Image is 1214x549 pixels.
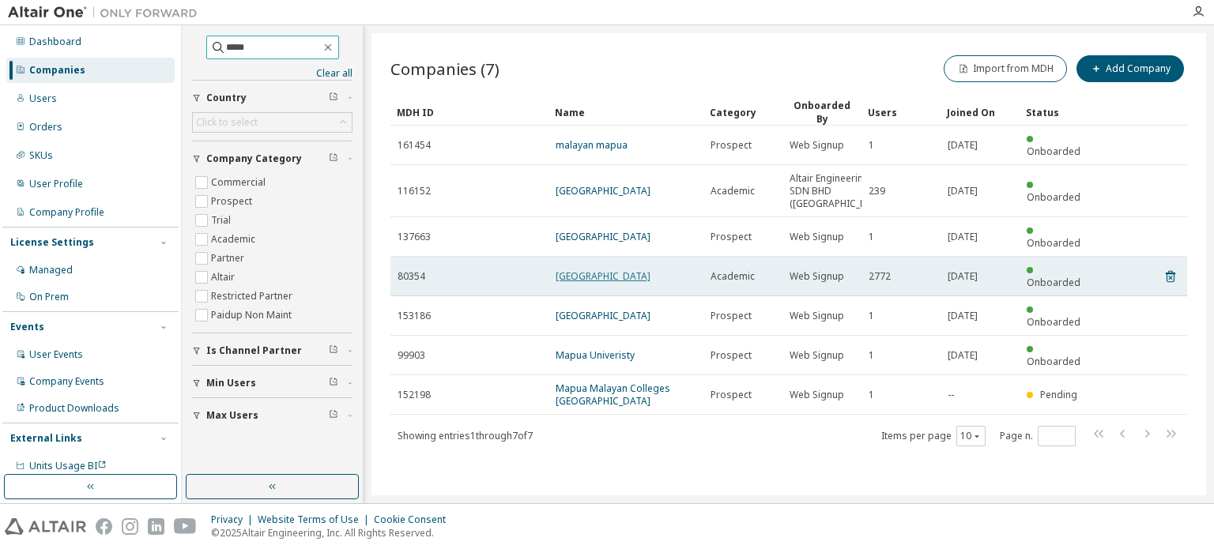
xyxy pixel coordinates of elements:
span: [DATE] [948,185,978,197]
div: User Events [29,348,83,361]
label: Trial [211,211,234,230]
span: Web Signup [790,139,844,152]
div: Joined On [947,100,1013,125]
span: Web Signup [790,231,844,243]
img: facebook.svg [96,518,112,535]
label: Altair [211,268,238,287]
img: altair_logo.svg [5,518,86,535]
span: Altair Engineering SDN BHD ([GEOGRAPHIC_DATA]) [790,172,890,210]
span: 116152 [398,185,431,197]
span: Web Signup [790,310,844,322]
span: Clear filter [329,92,338,104]
span: [DATE] [948,270,978,283]
div: Click to select [193,113,352,132]
div: Users [868,100,934,125]
span: Companies (7) [390,58,500,80]
span: [DATE] [948,349,978,362]
span: Pending [1040,388,1077,401]
span: Clear filter [329,152,338,165]
div: Events [10,321,44,333]
div: Company Profile [29,206,104,219]
div: User Profile [29,178,83,190]
span: Onboarded [1027,236,1080,250]
p: © 2025 Altair Engineering, Inc. All Rights Reserved. [211,526,455,540]
a: [GEOGRAPHIC_DATA] [556,269,650,283]
div: On Prem [29,291,69,303]
div: Companies [29,64,85,77]
span: 152198 [398,389,431,401]
span: 1 [869,389,874,401]
div: Product Downloads [29,402,119,415]
button: Company Category [192,141,353,176]
span: 153186 [398,310,431,322]
div: License Settings [10,236,94,249]
img: linkedin.svg [148,518,164,535]
a: Mapua Malayan Colleges [GEOGRAPHIC_DATA] [556,382,670,408]
a: Mapua Univeristy [556,348,635,362]
div: MDH ID [397,100,542,125]
button: 10 [960,430,982,442]
span: [DATE] [948,231,978,243]
span: Prospect [711,139,752,152]
a: [GEOGRAPHIC_DATA] [556,309,650,322]
div: Click to select [196,116,258,129]
span: Web Signup [790,270,844,283]
img: Altair One [8,5,205,21]
span: [DATE] [948,310,978,322]
a: [GEOGRAPHIC_DATA] [556,230,650,243]
label: Prospect [211,192,255,211]
span: Units Usage BI [29,459,107,472]
div: Orders [29,121,62,133]
span: Min Users [206,377,256,389]
div: Category [710,100,776,125]
div: Users [29,92,57,105]
span: [DATE] [948,139,978,152]
span: Onboarded [1027,315,1080,329]
span: Academic [711,270,755,283]
label: Academic [211,230,258,249]
label: Paidup Non Maint [211,306,295,325]
img: youtube.svg [174,518,197,535]
span: 239 [869,185,885,197]
div: Company Events [29,375,104,388]
span: Prospect [711,231,752,243]
button: Is Channel Partner [192,333,353,368]
span: Onboarded [1027,276,1080,289]
span: Prospect [711,349,752,362]
label: Restricted Partner [211,287,296,306]
div: Cookie Consent [374,513,455,526]
a: Clear all [192,67,353,80]
span: Web Signup [790,349,844,362]
span: Clear filter [329,409,338,422]
span: 1 [869,231,874,243]
span: Showing entries 1 through 7 of 7 [398,429,533,442]
img: instagram.svg [122,518,138,535]
button: Max Users [192,398,353,433]
div: Privacy [211,513,258,526]
div: Name [555,100,697,125]
a: [GEOGRAPHIC_DATA] [556,184,650,197]
label: Commercial [211,173,269,192]
span: 161454 [398,139,431,152]
span: 1 [869,310,874,322]
label: Partner [211,249,247,268]
span: Company Category [206,152,302,165]
span: Web Signup [790,389,844,401]
div: Onboarded By [789,99,855,126]
span: Onboarded [1027,355,1080,368]
div: Website Terms of Use [258,513,374,526]
span: 1 [869,139,874,152]
button: Import from MDH [944,55,1067,82]
span: 80354 [398,270,425,283]
div: Status [1026,100,1092,125]
span: 2772 [869,270,891,283]
button: Add Company [1076,55,1184,82]
span: Clear filter [329,377,338,389]
span: 137663 [398,231,431,243]
div: Managed [29,264,73,276]
button: Country [192,81,353,115]
span: Items per page [881,426,986,446]
span: -- [948,389,954,401]
span: Academic [711,185,755,197]
div: SKUs [29,149,53,162]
